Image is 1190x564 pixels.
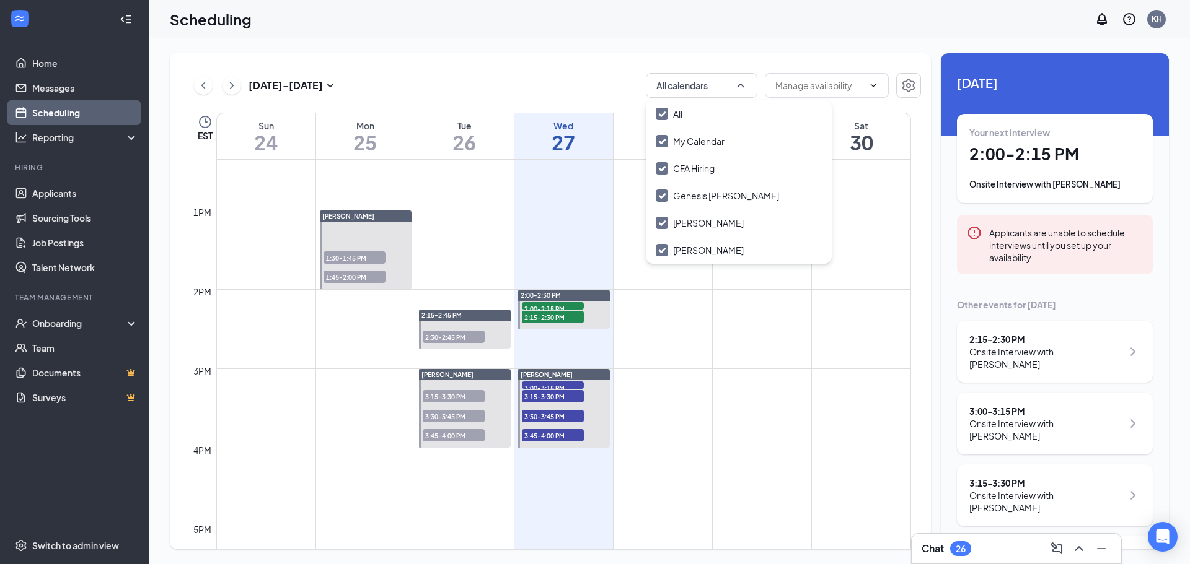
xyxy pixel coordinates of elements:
svg: ChevronLeft [197,78,209,93]
a: August 24, 2025 [217,113,315,159]
div: 1pm [191,206,214,219]
h3: Chat [922,542,944,555]
span: [DATE] [957,73,1153,92]
a: August 25, 2025 [316,113,415,159]
span: 3:45-4:00 PM [423,429,485,441]
div: Open Intercom Messenger [1148,522,1178,552]
div: Onboarding [32,317,128,329]
a: Team [32,336,138,360]
div: Onsite Interview with [PERSON_NAME] [969,417,1122,442]
a: August 30, 2025 [812,113,910,159]
svg: ChevronUp [1072,541,1086,556]
div: 3:15 - 3:30 PM [969,477,1122,489]
div: Mon [316,119,415,132]
svg: WorkstreamLogo [14,12,26,25]
a: DocumentsCrown [32,360,138,385]
h1: 30 [812,132,910,153]
h1: 27 [514,132,613,153]
svg: ComposeMessage [1049,541,1064,556]
span: EST [198,129,213,142]
span: 3:30-3:45 PM [423,410,485,422]
span: 3:30-3:45 PM [522,410,584,422]
div: Sun [217,119,315,132]
svg: ChevronUp [734,79,747,92]
div: Reporting [32,131,139,144]
svg: Clock [198,115,213,129]
h1: 25 [316,132,415,153]
div: 26 [956,544,966,554]
h1: 28 [614,132,712,153]
div: 2pm [191,285,214,298]
button: ChevronUp [1069,539,1089,558]
a: Sourcing Tools [32,206,138,230]
h1: 26 [415,132,514,153]
span: 3:00-3:15 PM [522,381,584,394]
svg: Analysis [15,131,27,144]
a: Applicants [32,181,138,206]
svg: Settings [15,539,27,552]
div: 5pm [191,523,214,536]
svg: ChevronRight [1126,344,1140,359]
a: Scheduling [32,100,138,125]
button: ChevronRight [223,76,241,95]
div: 3:00 - 3:15 PM [969,405,1122,417]
div: Onsite Interview with [PERSON_NAME] [969,489,1122,514]
a: August 26, 2025 [415,113,514,159]
button: ChevronLeft [194,76,213,95]
a: Home [32,51,138,76]
svg: ChevronRight [1126,488,1140,503]
div: 2:15 - 2:30 PM [969,333,1122,345]
button: Settings [896,73,921,98]
span: 2:00-2:15 PM [522,302,584,315]
div: KH [1152,14,1162,24]
span: 3:15-3:30 PM [522,390,584,402]
div: Your next interview [969,126,1140,139]
span: 3:15-3:30 PM [423,390,485,402]
svg: UserCheck [15,317,27,329]
span: 2:15-2:30 PM [522,311,584,323]
svg: Settings [901,78,916,93]
a: August 28, 2025 [614,113,712,159]
div: Onsite Interview with [PERSON_NAME] [969,178,1140,191]
input: Manage availability [775,79,863,92]
div: Sat [812,119,910,132]
span: 1:45-2:00 PM [324,271,386,283]
a: August 27, 2025 [514,113,613,159]
div: 3pm [191,364,214,378]
h1: Scheduling [170,9,252,30]
a: Talent Network [32,255,138,280]
a: Messages [32,76,138,100]
div: Switch to admin view [32,539,119,552]
h1: 24 [217,132,315,153]
span: [PERSON_NAME] [521,371,573,378]
span: 2:00-2:30 PM [521,291,561,300]
div: Wed [514,119,613,132]
div: Tue [415,119,514,132]
svg: Notifications [1095,12,1109,27]
div: Applicants are unable to schedule interviews until you set up your availability. [989,225,1143,264]
h3: [DATE] - [DATE] [249,79,323,92]
svg: Error [967,225,982,240]
button: Minimize [1091,539,1111,558]
div: 4pm [191,443,214,457]
div: Thu [614,119,712,132]
button: All calendarsChevronUp [646,73,757,98]
span: 2:15-2:45 PM [421,311,462,319]
span: [PERSON_NAME] [322,212,374,220]
span: 2:30-2:45 PM [423,331,485,343]
a: Job Postings [32,230,138,255]
div: Onsite Interview with [PERSON_NAME] [969,345,1122,370]
span: 3:45-4:00 PM [522,429,584,441]
svg: ChevronDown [868,80,878,90]
h1: 2:00 - 2:15 PM [969,144,1140,165]
svg: Minimize [1094,541,1109,556]
svg: ChevronRight [226,78,238,93]
span: [PERSON_NAME] [421,371,474,378]
div: Hiring [15,162,136,173]
svg: ChevronRight [1126,416,1140,431]
svg: SmallChevronDown [323,78,338,93]
button: ComposeMessage [1047,539,1067,558]
span: 1:30-1:45 PM [324,251,386,264]
svg: QuestionInfo [1122,12,1137,27]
